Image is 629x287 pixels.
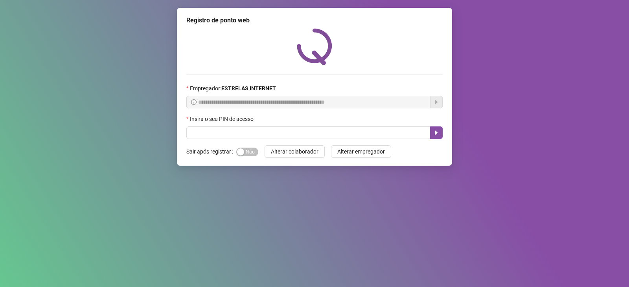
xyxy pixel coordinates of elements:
label: Sair após registrar [186,145,236,158]
button: Alterar colaborador [265,145,325,158]
span: caret-right [433,130,440,136]
div: Registro de ponto web [186,16,443,25]
span: Empregador : [190,84,276,93]
span: Alterar empregador [337,147,385,156]
strong: ESTRELAS INTERNET [221,85,276,91]
span: info-circle [191,99,197,105]
span: Alterar colaborador [271,147,318,156]
label: Insira o seu PIN de acesso [186,115,259,123]
img: QRPoint [297,28,332,65]
button: Alterar empregador [331,145,391,158]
